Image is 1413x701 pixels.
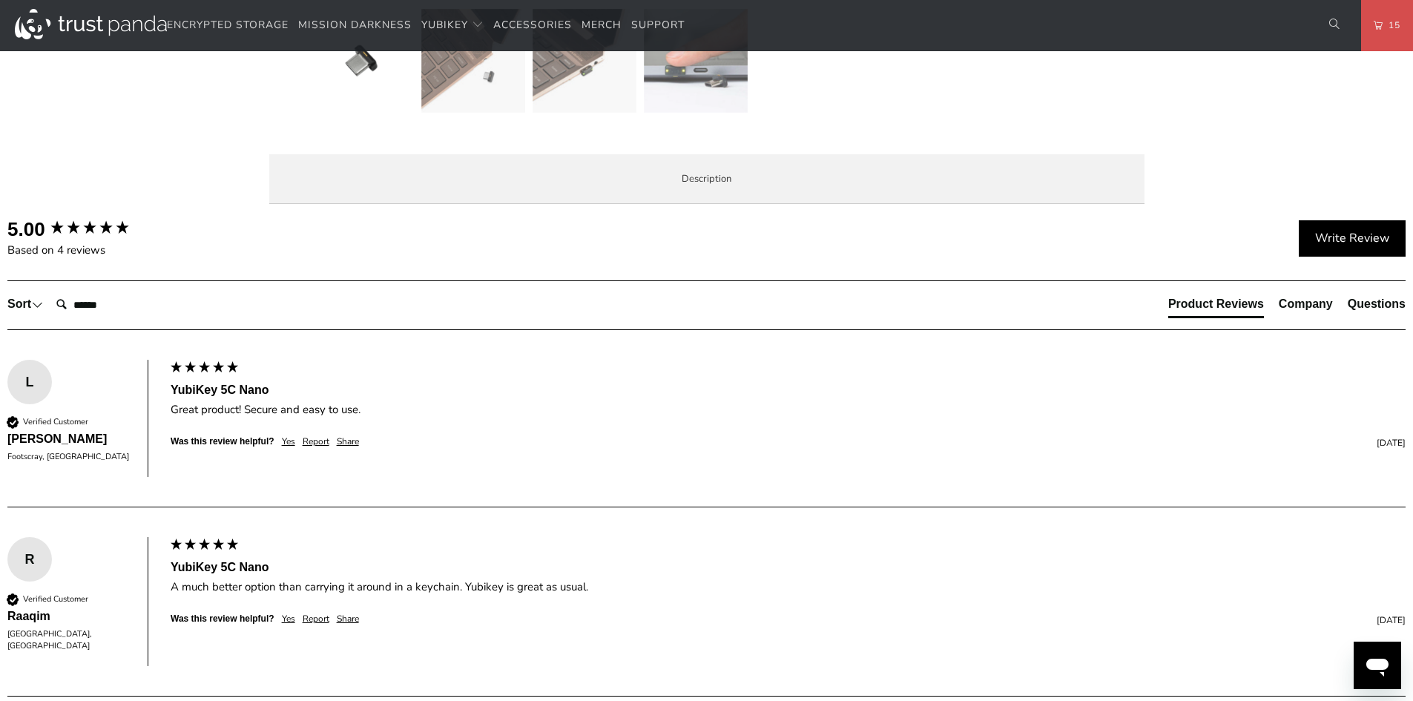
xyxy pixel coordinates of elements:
[493,18,572,32] span: Accessories
[1279,296,1333,312] div: Company
[282,613,295,625] div: Yes
[167,8,685,43] nav: Translation missing: en.navigation.header.main_nav
[171,402,1406,418] div: Great product! Secure and easy to use.
[7,216,45,243] div: 5.00
[171,382,1406,398] div: YubiKey 5C Nano
[533,9,636,113] img: YubiKey 5C Nano - Trust Panda
[366,614,1406,627] div: [DATE]
[7,216,163,243] div: Overall product rating out of 5: 5.00
[421,9,525,113] img: YubiKey 5C Nano - Trust Panda
[167,18,289,32] span: Encrypted Storage
[421,8,484,43] summary: YubiKey
[50,290,169,320] input: Search
[582,8,622,43] a: Merch
[269,154,1144,204] label: Description
[644,9,748,113] img: YubiKey 5C Nano - Trust Panda
[631,18,685,32] span: Support
[7,431,133,447] div: [PERSON_NAME]
[298,8,412,43] a: Mission Darkness
[582,18,622,32] span: Merch
[310,9,414,113] img: YubiKey 5C Nano - Trust Panda
[171,435,274,448] div: Was this review helpful?
[7,548,52,570] div: R
[1354,642,1401,689] iframe: Button to launch messaging window
[7,451,133,462] div: Footscray, [GEOGRAPHIC_DATA]
[49,219,131,239] div: 5.00 star rating
[366,437,1406,450] div: [DATE]
[303,435,329,448] div: Report
[171,559,1406,576] div: YubiKey 5C Nano
[298,18,412,32] span: Mission Darkness
[7,296,43,312] div: Sort
[7,243,163,258] div: Based on 4 reviews
[282,435,295,448] div: Yes
[1383,17,1400,33] span: 15
[7,628,133,651] div: [GEOGRAPHIC_DATA], [GEOGRAPHIC_DATA]
[421,18,468,32] span: YubiKey
[7,608,133,625] div: Raaqim
[15,9,167,39] img: Trust Panda Australia
[337,435,359,448] div: Share
[1299,220,1406,257] div: Write Review
[23,416,88,427] div: Verified Customer
[23,593,88,605] div: Verified Customer
[169,360,240,378] div: 5 star rating
[171,579,1406,595] div: A much better option than carrying it around in a keychain. Yubikey is great as usual.
[169,537,240,555] div: 5 star rating
[171,613,274,625] div: Was this review helpful?
[167,8,289,43] a: Encrypted Storage
[493,8,572,43] a: Accessories
[1348,296,1406,312] div: Questions
[303,613,329,625] div: Report
[1168,296,1264,312] div: Product Reviews
[1168,296,1406,326] div: Reviews Tabs
[631,8,685,43] a: Support
[7,371,52,393] div: L
[337,613,359,625] div: Share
